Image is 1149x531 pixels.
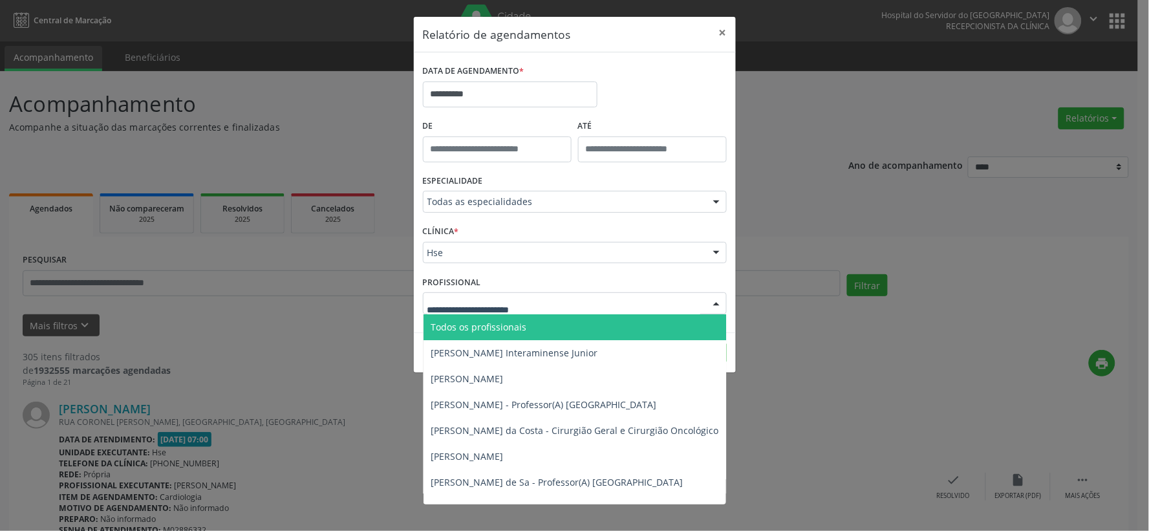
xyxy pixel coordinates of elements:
label: De [423,116,572,136]
label: DATA DE AGENDAMENTO [423,61,524,81]
label: ATÉ [578,116,727,136]
button: Close [710,17,736,49]
span: Todos os profissionais [431,321,527,333]
label: CLÍNICA [423,222,459,242]
span: [PERSON_NAME] Interaminense Junior [431,347,598,359]
span: [PERSON_NAME] - Professor(A) [GEOGRAPHIC_DATA] [431,398,657,411]
span: Hse [427,246,700,259]
label: PROFISSIONAL [423,272,481,292]
h5: Relatório de agendamentos [423,26,571,43]
span: [PERSON_NAME] de Sa - Professor(A) [GEOGRAPHIC_DATA] [431,476,683,488]
span: [PERSON_NAME] da Costa - Cirurgião Geral e Cirurgião Oncológico [431,424,719,437]
label: ESPECIALIDADE [423,171,483,191]
span: [PERSON_NAME] [431,502,504,514]
span: [PERSON_NAME] [431,450,504,462]
span: Todas as especialidades [427,195,700,208]
span: [PERSON_NAME] [431,373,504,385]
